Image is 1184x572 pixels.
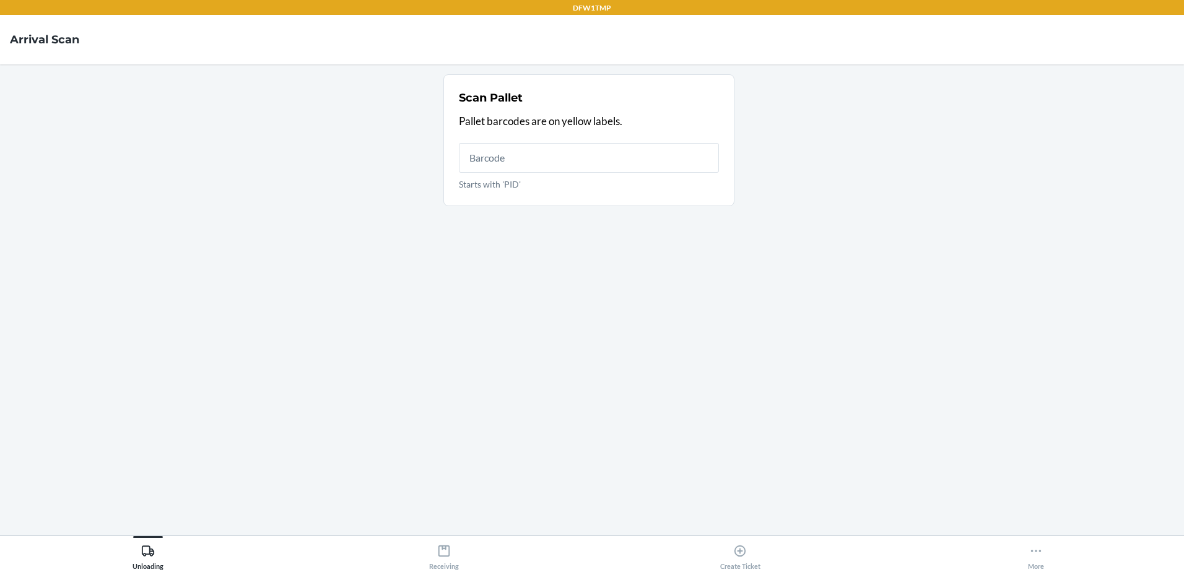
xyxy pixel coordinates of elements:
h2: Scan Pallet [459,90,523,106]
p: DFW1TMP [573,2,611,14]
p: Starts with 'PID' [459,178,719,191]
button: More [888,536,1184,570]
div: Receiving [429,539,459,570]
h4: Arrival Scan [10,32,79,48]
button: Receiving [296,536,592,570]
button: Create Ticket [592,536,888,570]
p: Pallet barcodes are on yellow labels. [459,113,719,129]
input: Starts with 'PID' [459,143,719,173]
div: More [1028,539,1044,570]
div: Unloading [133,539,163,570]
div: Create Ticket [720,539,760,570]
